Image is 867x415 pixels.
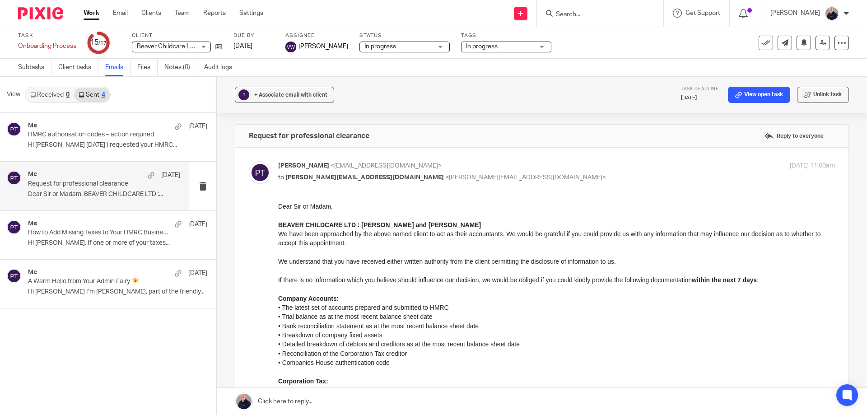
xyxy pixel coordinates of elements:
label: Reply to everyone [762,129,826,143]
span: Task deadline [681,87,719,91]
div: Onboarding Process [18,42,76,51]
label: Tags [461,32,551,39]
p: Relief type (no relief, at source, net pay or salary sacrifice) [18,322,557,331]
p: Dear Sir or Madam, BEAVER CHILDCARE LTD :... [28,191,180,198]
span: + Associate email with client [254,92,327,98]
img: svg%3E [249,161,271,184]
p: Request for professional clearance [28,180,150,188]
div: 15 [90,37,107,48]
span: <[EMAIL_ADDRESS][DOMAIN_NAME]> [331,163,442,169]
p: Scheme name, [18,294,557,303]
span: to [278,174,284,181]
a: Clients [141,9,161,18]
p: Email address [18,386,557,395]
a: Subtasks [18,59,51,76]
a: Received0 [26,88,74,102]
p: [DATE] [188,269,207,278]
p: Hi [PERSON_NAME], If one or more of your taxes... [28,239,207,247]
p: Hi [PERSON_NAME] [DATE] I requested your HMRC... [28,141,207,149]
img: svg%3E [7,269,21,283]
label: Client [132,32,222,39]
label: Assignee [285,32,348,39]
span: View [7,90,20,99]
a: View open task [728,87,790,103]
p: [DATE] [161,171,180,180]
label: Status [359,32,450,39]
p: Full name and title [18,359,557,368]
p: Contribution basis (qualifying or pensionable earnings), [18,312,557,322]
a: Team [175,9,190,18]
label: Due by [233,32,274,39]
span: In progress [364,43,396,50]
p: Pension group name, [18,303,557,312]
button: ? + Associate email with client [235,87,334,103]
p: Home address [18,395,557,404]
h4: Me [28,269,37,276]
button: Unlink task [797,87,849,103]
span: In progress [466,43,498,50]
span: Beaver Childcare Ltd [137,43,196,50]
p: Hi [PERSON_NAME] I’m [PERSON_NAME], part of the friendly... [28,288,207,296]
h4: Me [28,220,37,228]
span: Get Support [685,10,720,16]
img: svg%3E [7,220,21,234]
div: 0 [66,92,70,98]
p: How to Add Missing Taxes to Your HMRC Business Tax Account [28,229,172,237]
p: A Warm Hello from Your Admin Fairy 🧚 [28,278,172,285]
img: IMG_8745-0021-copy.jpg [825,6,839,21]
label: Task [18,32,76,39]
a: Emails [105,59,131,76]
h4: Me [28,171,37,178]
span: <[PERSON_NAME][EMAIL_ADDRESS][DOMAIN_NAME]> [445,174,606,181]
div: ? [238,89,249,100]
p: [DATE] 11:00am [790,161,835,171]
a: Email [113,9,128,18]
a: Sent4 [74,88,109,102]
p: HMRC authorisation codes – action required [28,131,172,139]
p: [PERSON_NAME] [770,9,820,18]
small: /17 [98,41,107,46]
a: Settings [239,9,263,18]
p: Gender [18,377,557,386]
h4: Request for professional clearance [249,131,369,140]
a: Client tasks [58,59,98,76]
img: Pixie [18,7,63,19]
p: Pension regulator letter code and whether postponement is in place. [18,276,557,285]
a: Notes (0) [164,59,197,76]
span: [PERSON_NAME] [278,163,329,169]
input: Search [555,11,636,19]
a: Files [137,59,158,76]
a: Work [84,9,99,18]
p: [DATE] [681,94,719,102]
p: [DATE] [188,122,207,131]
span: [PERSON_NAME] [298,42,348,51]
p: Start date [18,405,557,414]
img: svg%3E [7,171,21,185]
p: [DATE] [188,220,207,229]
h4: Me [28,122,37,130]
img: svg%3E [7,122,21,136]
p: Re-enrolment date, [18,266,557,275]
span: [DATE] [233,43,252,49]
img: svg%3E [285,42,296,52]
a: Reports [203,9,226,18]
p: Staging date, [18,257,557,266]
a: Audit logs [204,59,239,76]
p: Date of birth [18,368,557,377]
span: [PERSON_NAME][EMAIL_ADDRESS][DOMAIN_NAME] [285,174,444,181]
div: 4 [102,92,105,98]
p: Pension provider name, [18,285,557,294]
strong: within the next 7 days [414,75,479,82]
